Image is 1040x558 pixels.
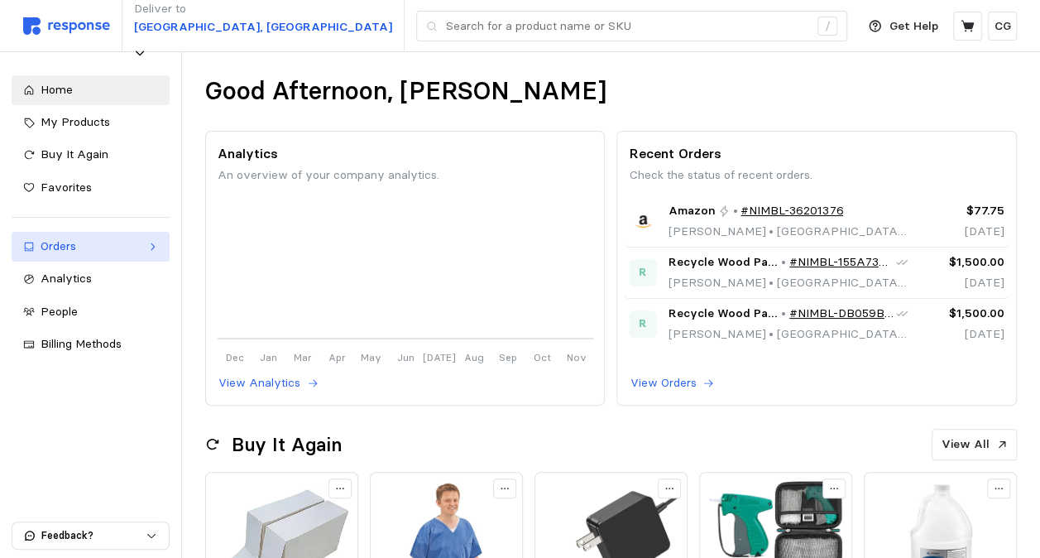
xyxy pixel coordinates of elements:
a: Orders [12,232,170,262]
tspan: May [361,351,381,363]
tspan: Dec [226,351,244,363]
span: • [766,326,777,341]
p: [DATE] [919,325,1004,344]
tspan: Aug [464,351,484,363]
p: [PERSON_NAME] [GEOGRAPHIC_DATA], [GEOGRAPHIC_DATA] [669,223,908,241]
button: View All [932,429,1017,460]
a: #NIMBL-DB059B17 [789,305,894,323]
p: [DATE] [919,223,1004,241]
span: Recycle Wood Pack [669,253,779,272]
span: Buy It Again [41,147,108,161]
tspan: Jun [396,351,414,363]
p: [GEOGRAPHIC_DATA], [GEOGRAPHIC_DATA] [134,18,392,36]
button: View Orders [629,373,715,393]
button: Feedback? [12,522,169,549]
span: Recycle Wood Pack [629,310,656,338]
span: Billing Methods [41,336,122,351]
p: [PERSON_NAME] [GEOGRAPHIC_DATA], [GEOGRAPHIC_DATA] [669,325,908,344]
a: People [12,297,170,327]
a: Buy It Again [12,140,170,170]
p: An overview of your company analytics. [218,166,593,185]
span: • [766,275,777,290]
tspan: Jan [260,351,277,363]
a: Billing Methods [12,330,170,359]
span: Recycle Wood Pack [669,305,779,323]
span: • [766,224,777,238]
div: Orders [41,238,141,256]
p: Recent Orders [629,143,1004,164]
p: CG [994,17,1011,36]
a: Home [12,75,170,105]
tspan: Oct [534,351,551,363]
span: Analytics [41,271,92,286]
button: View Analytics [218,373,319,393]
p: • [781,253,786,272]
tspan: Sep [499,351,517,363]
p: Get Help [889,17,938,36]
p: • [733,202,738,220]
a: #NIMBL-155A73DA [789,253,894,272]
img: Amazon [629,208,656,235]
input: Search for a product name or SKU [446,12,809,41]
p: View Analytics [218,374,300,392]
p: [PERSON_NAME] [GEOGRAPHIC_DATA], [GEOGRAPHIC_DATA] [669,274,908,292]
button: Get Help [859,11,948,42]
tspan: Mar [294,351,312,363]
p: View All [942,435,990,454]
span: Favorites [41,180,92,195]
p: • [781,305,786,323]
tspan: Apr [328,351,346,363]
span: Home [41,82,73,97]
p: [DATE] [919,274,1004,292]
span: People [41,304,78,319]
div: / [817,17,837,36]
a: Favorites [12,173,170,203]
tspan: Nov [566,351,586,363]
p: $1,500.00 [919,253,1004,272]
p: Feedback? [41,528,146,543]
p: Check the status of recent orders. [629,166,1004,185]
span: Recycle Wood Pack [629,259,656,286]
a: #NIMBL-36201376 [740,202,843,220]
a: My Products [12,108,170,137]
p: Analytics [218,143,593,164]
p: $77.75 [919,202,1004,220]
button: CG [988,12,1017,41]
span: Amazon [669,202,716,220]
h1: Good Afternoon, [PERSON_NAME] [205,75,606,108]
h2: Buy It Again [231,432,341,458]
span: My Products [41,114,110,129]
p: $1,500.00 [919,305,1004,323]
img: svg%3e [23,17,110,35]
tspan: [DATE] [423,351,456,363]
a: Analytics [12,264,170,294]
p: View Orders [630,374,696,392]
